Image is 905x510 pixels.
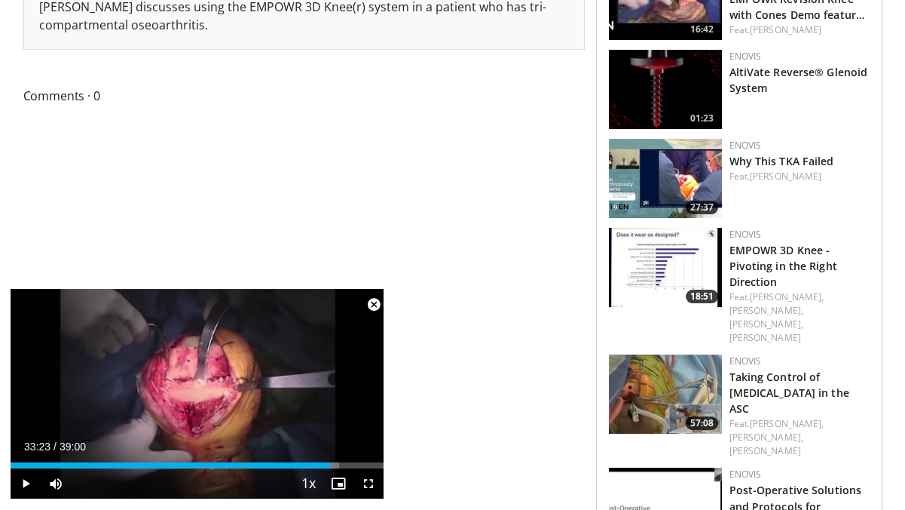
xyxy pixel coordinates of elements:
a: [PERSON_NAME], [750,417,824,430]
span: 57:08 [686,416,718,430]
a: 18:51 [609,228,722,307]
div: Progress Bar [11,462,384,469]
span: / [54,441,57,453]
span: 27:37 [686,201,718,214]
span: 16:42 [686,23,718,36]
a: [PERSON_NAME], [729,304,803,317]
span: 18:51 [686,290,718,303]
div: Feat. [729,170,870,183]
img: 5230787b-cb9e-4125-8230-b32b3009246f.150x105_q85_crop-smart_upscale.jpg [609,355,722,434]
a: 01:23 [609,50,722,129]
a: Taking Control of [MEDICAL_DATA] in the ASC [729,370,849,416]
a: Why This TKA Failed [729,154,834,168]
span: 33:23 [24,441,50,453]
span: 39:00 [60,441,86,453]
a: Enovis [729,50,762,63]
a: [PERSON_NAME] [729,444,801,457]
div: Feat. [729,23,870,37]
video-js: Video Player [11,289,384,499]
a: Enovis [729,228,762,241]
button: Playback Rate [293,469,323,499]
button: Enable picture-in-picture mode [323,469,353,499]
button: Fullscreen [353,469,384,499]
a: Enovis [729,355,762,367]
span: 01:23 [686,112,718,125]
a: [PERSON_NAME] [750,23,821,36]
a: Enovis [729,468,762,481]
a: [PERSON_NAME], [729,431,803,444]
a: [PERSON_NAME], [750,290,824,303]
span: Comments 0 [23,86,585,106]
a: [PERSON_NAME], [729,318,803,330]
a: 27:37 [609,139,722,218]
img: 170d7947-b0ee-42a0-938c-a79f3afd8c17.150x105_q85_crop-smart_upscale.jpg [609,228,722,307]
img: 4d1d62ad-b0c1-474e-b655-3fed55baccf4.150x105_q85_crop-smart_upscale.jpg [609,139,722,218]
button: Play [11,469,41,499]
img: 5c1caa1d-9170-4353-b546-f3bbd9b198c6.png.150x105_q85_crop-smart_upscale.png [609,50,722,129]
button: Close [359,289,389,321]
div: Feat. [729,417,870,458]
button: Mute [41,469,71,499]
div: Feat. [729,290,870,345]
a: [PERSON_NAME] [750,170,821,183]
a: EMPOWR 3D Knee - Pivoting in the Right Direction [729,243,837,289]
a: AltiVate Reverse® Glenoid System [729,65,868,95]
a: Enovis [729,139,762,152]
a: 57:08 [609,355,722,434]
a: [PERSON_NAME] [729,331,801,344]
